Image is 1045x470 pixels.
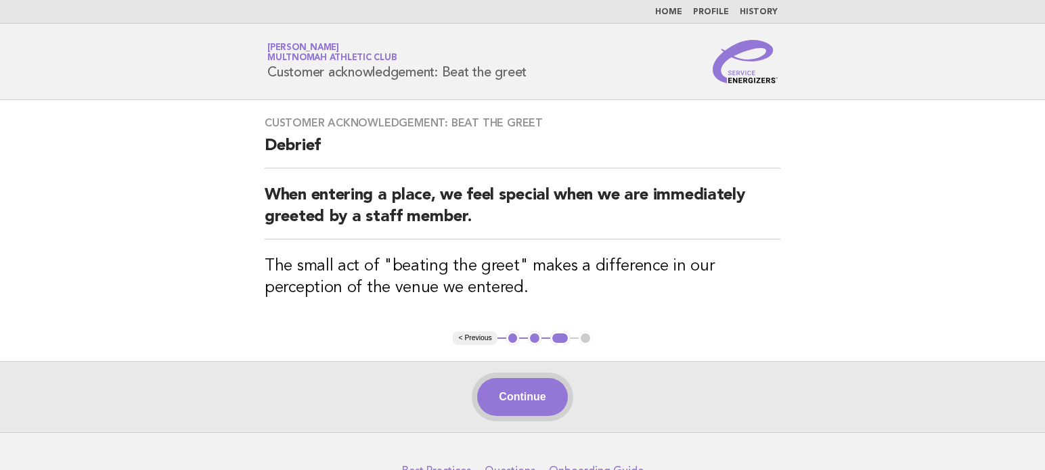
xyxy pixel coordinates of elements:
[267,43,397,62] a: [PERSON_NAME]Multnomah Athletic Club
[477,378,567,416] button: Continue
[528,331,541,345] button: 2
[267,44,527,79] h1: Customer acknowledgement: Beat the greet
[453,331,497,345] button: < Previous
[713,40,778,83] img: Service Energizers
[267,54,397,63] span: Multnomah Athletic Club
[265,256,780,299] h3: The small act of "beating the greet" makes a difference in our perception of the venue we entered.
[693,8,729,16] a: Profile
[265,116,780,130] h3: Customer acknowledgement: Beat the greet
[265,135,780,168] h2: Debrief
[740,8,778,16] a: History
[506,331,520,345] button: 1
[550,331,570,345] button: 3
[265,185,780,239] h2: When entering a place, we feel special when we are immediately greeted by a staff member.
[655,8,682,16] a: Home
